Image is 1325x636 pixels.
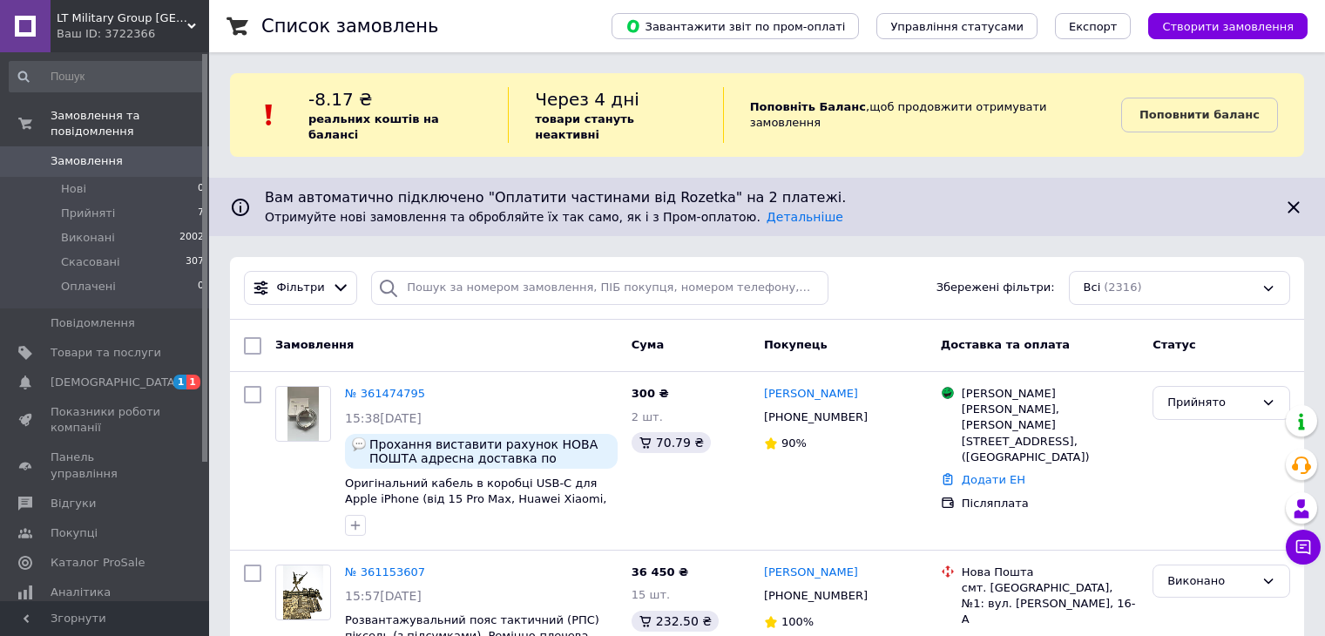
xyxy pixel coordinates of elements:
span: Завантажити звіт по пром-оплаті [625,18,845,34]
span: Збережені фільтри: [936,280,1055,296]
span: Покупець [764,338,828,351]
span: 15:38[DATE] [345,411,422,425]
span: 100% [781,615,814,628]
img: :speech_balloon: [352,437,366,451]
a: Фото товару [275,565,331,620]
b: товари стануть неактивні [535,112,634,141]
div: Нова Пошта [962,565,1139,580]
span: 90% [781,436,807,450]
a: [PERSON_NAME] [764,565,858,581]
span: Прийняті [61,206,115,221]
span: Експорт [1069,20,1118,33]
span: Товари та послуги [51,345,161,361]
b: реальних коштів на балансі [308,112,439,141]
span: Фільтри [277,280,325,296]
button: Експорт [1055,13,1132,39]
img: Фото товару [287,387,318,441]
span: Нові [61,181,86,197]
span: Каталог ProSale [51,555,145,571]
div: Прийнято [1167,394,1254,412]
span: 2002 [179,230,204,246]
span: [DEMOGRAPHIC_DATA] [51,375,179,390]
span: 7 [198,206,204,221]
span: Управління статусами [890,20,1024,33]
b: Поповнити баланс [1139,108,1260,121]
a: Оригінальний кабель в коробці USB-C для Apple iPhone (від 15 Pro Max, Huawei Xiaomi, Samsung) Каб... [345,477,606,522]
a: Детальніше [767,210,843,224]
span: Через 4 дні [535,89,639,110]
a: № 361153607 [345,565,425,578]
span: LT Military Group Ukraine [57,10,187,26]
span: 0 [198,181,204,197]
span: Замовлення [51,153,123,169]
span: Оплачені [61,279,116,294]
span: 307 [186,254,204,270]
span: Аналітика [51,585,111,600]
button: Завантажити звіт по пром-оплаті [612,13,859,39]
div: Післяплата [962,496,1139,511]
a: [PERSON_NAME] [764,386,858,403]
div: Ваш ID: 3722366 [57,26,209,42]
span: Покупці [51,525,98,541]
span: 0 [198,279,204,294]
img: Фото товару [283,565,324,619]
span: Замовлення [275,338,354,351]
span: Повідомлення [51,315,135,331]
span: Створити замовлення [1162,20,1294,33]
span: Панель управління [51,450,161,481]
span: Всі [1084,280,1101,296]
span: Показники роботи компанії [51,404,161,436]
h1: Список замовлень [261,16,438,37]
span: Прохання виставити рахунок НОВА ПОШТА адресна доставка по безготівці ЄДРПОУ - 26620390 Платник: П... [369,437,611,465]
span: Замовлення та повідомлення [51,108,209,139]
a: Фото товару [275,386,331,442]
span: Відгуки [51,496,96,511]
span: Отримуйте нові замовлення та обробляйте їх так само, як і з Пром-оплатою. [265,210,843,224]
img: :exclamation: [256,102,282,128]
div: [PHONE_NUMBER] [761,585,871,607]
b: Поповніть Баланс [750,100,866,113]
a: № 361474795 [345,387,425,400]
input: Пошук [9,61,206,92]
span: 1 [173,375,187,389]
a: Поповнити баланс [1121,98,1278,132]
span: Cума [632,338,664,351]
span: Доставка та оплата [941,338,1070,351]
span: 1 [186,375,200,389]
span: 2 шт. [632,410,663,423]
div: Виконано [1167,572,1254,591]
span: Виконані [61,230,115,246]
a: Додати ЕН [962,473,1025,486]
span: 300 ₴ [632,387,669,400]
button: Управління статусами [876,13,1038,39]
div: 70.79 ₴ [632,432,711,453]
div: смт. [GEOGRAPHIC_DATA], №1: вул. [PERSON_NAME], 16-А [962,580,1139,628]
a: Створити замовлення [1131,19,1308,32]
span: Скасовані [61,254,120,270]
span: Вам автоматично підключено "Оплатити частинами від Rozetka" на 2 платежі. [265,188,1269,208]
span: 15:57[DATE] [345,589,422,603]
input: Пошук за номером замовлення, ПІБ покупця, номером телефону, Email, номером накладної [371,271,828,305]
div: 232.50 ₴ [632,611,719,632]
span: 15 шт. [632,588,670,601]
span: (2316) [1104,281,1141,294]
div: [PHONE_NUMBER] [761,406,871,429]
button: Створити замовлення [1148,13,1308,39]
span: 36 450 ₴ [632,565,688,578]
div: [PERSON_NAME] [962,386,1139,402]
div: , щоб продовжити отримувати замовлення [723,87,1121,143]
div: [PERSON_NAME], [PERSON_NAME][STREET_ADDRESS], ([GEOGRAPHIC_DATA]) [962,402,1139,465]
button: Чат з покупцем [1286,530,1321,565]
span: -8.17 ₴ [308,89,373,110]
span: Статус [1153,338,1196,351]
